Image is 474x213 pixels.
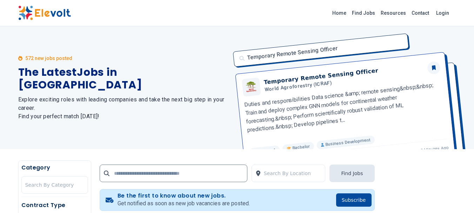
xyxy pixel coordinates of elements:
h5: Contract Type [21,201,88,209]
a: Contact [409,7,432,19]
a: Find Jobs [349,7,378,19]
a: Home [329,7,349,19]
h4: Be the first to know about new jobs. [118,192,250,199]
h2: Explore exciting roles with leading companies and take the next big step in your career. Find you... [18,95,229,121]
h1: The Latest Jobs in [GEOGRAPHIC_DATA] [18,66,229,91]
a: Resources [378,7,409,19]
button: Find Jobs [329,165,374,182]
h5: Category [21,164,88,172]
button: Subscribe [336,193,372,207]
a: Login [432,6,453,20]
p: 572 new jobs posted [25,55,72,62]
img: Elevolt [18,6,71,20]
p: Get notified as soon as new job vacancies are posted. [118,199,250,208]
